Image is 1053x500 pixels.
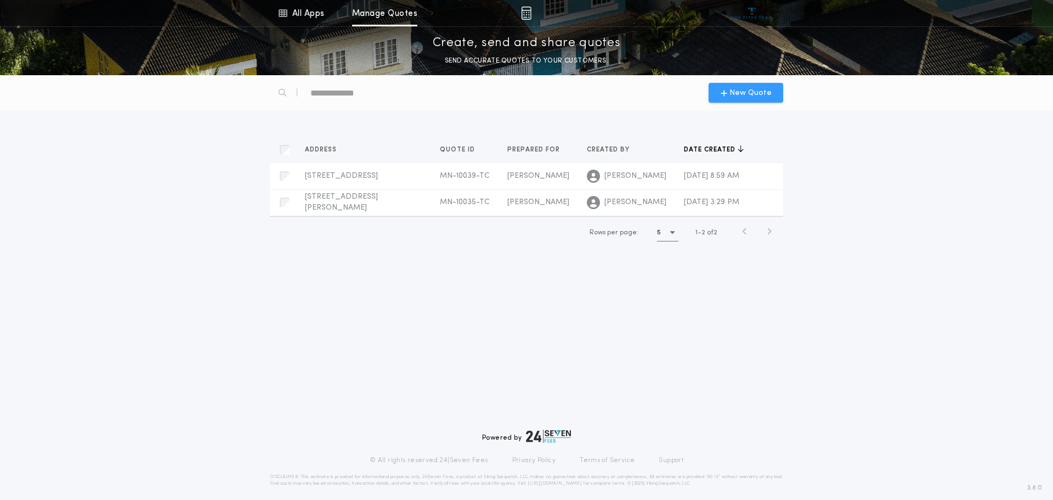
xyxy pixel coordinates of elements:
[305,145,339,154] span: Address
[590,229,638,236] span: Rows per page:
[701,229,705,236] span: 2
[507,172,569,180] span: [PERSON_NAME]
[512,456,556,465] a: Privacy Policy
[440,198,490,206] span: MN-10035-TC
[507,145,562,154] span: Prepared for
[1027,483,1042,493] span: 3.8.0
[709,83,783,103] button: New Quote
[482,430,571,443] div: Powered by
[440,145,477,154] span: Quote ID
[657,227,661,238] h1: 5
[370,456,488,465] p: © All rights reserved. 24|Seven Fees
[445,55,608,66] p: SEND ACCURATE QUOTES TO YOUR CUSTOMERS.
[695,229,698,236] span: 1
[659,456,683,465] a: Support
[732,8,773,19] img: vs-icon
[684,172,739,180] span: [DATE] 8:59 AM
[521,7,531,20] img: img
[657,224,678,241] button: 5
[305,172,378,180] span: [STREET_ADDRESS]
[604,171,666,182] span: [PERSON_NAME]
[587,144,638,155] button: Created by
[528,481,582,486] a: [URL][DOMAIN_NAME]
[684,145,738,154] span: Date created
[305,193,378,212] span: [STREET_ADDRESS][PERSON_NAME]
[684,198,739,206] span: [DATE] 3:29 PM
[684,144,744,155] button: Date created
[440,144,483,155] button: Quote ID
[440,172,490,180] span: MN-10039-TC
[707,228,717,238] span: of 2
[526,430,571,443] img: logo
[587,145,632,154] span: Created by
[270,474,783,487] p: DISCLAIMER: This estimate is provided for informational purposes only. 24|Seven Fees, a product o...
[604,197,666,208] span: [PERSON_NAME]
[507,198,569,206] span: [PERSON_NAME]
[580,456,635,465] a: Terms of Service
[305,144,345,155] button: Address
[729,87,772,99] span: New Quote
[433,35,621,52] p: Create, send and share quotes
